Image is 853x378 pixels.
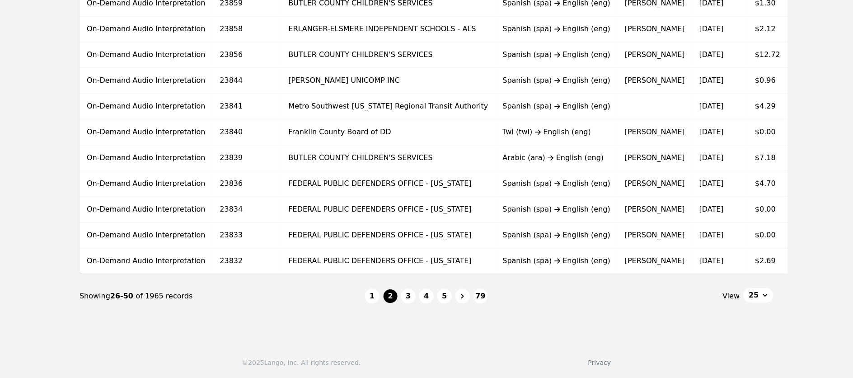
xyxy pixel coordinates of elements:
time: [DATE] [699,24,724,33]
td: On-Demand Audio Interpretation [80,145,213,171]
div: Spanish (spa) English (eng) [503,178,611,189]
td: $0.96 [748,68,790,94]
time: [DATE] [699,76,724,85]
td: 23856 [213,42,281,68]
td: Franklin County Board of DD [281,119,496,145]
div: Spanish (spa) English (eng) [503,49,611,60]
td: [PERSON_NAME] [618,248,692,274]
button: 5 [437,289,452,303]
td: [PERSON_NAME] [618,222,692,248]
span: 25 [749,290,759,301]
td: $0.00 [748,197,790,222]
td: On-Demand Audio Interpretation [80,119,213,145]
td: On-Demand Audio Interpretation [80,171,213,197]
button: 79 [473,289,488,303]
td: 23832 [213,248,281,274]
td: On-Demand Audio Interpretation [80,197,213,222]
td: [PERSON_NAME] [618,42,692,68]
td: On-Demand Audio Interpretation [80,222,213,248]
td: FEDERAL PUBLIC DEFENDERS OFFICE - [US_STATE] [281,171,496,197]
div: Spanish (spa) English (eng) [503,101,611,112]
td: On-Demand Audio Interpretation [80,248,213,274]
a: Privacy [588,359,611,366]
time: [DATE] [699,205,724,213]
td: [PERSON_NAME] [618,145,692,171]
div: Twi (twi) English (eng) [503,127,611,137]
td: [PERSON_NAME] UNICOMP INC [281,68,496,94]
td: 23839 [213,145,281,171]
td: On-Demand Audio Interpretation [80,68,213,94]
td: $12.72 [748,42,790,68]
button: 1 [365,289,380,303]
time: [DATE] [699,179,724,188]
nav: Page navigation [80,274,773,318]
time: [DATE] [699,231,724,239]
div: Spanish (spa) English (eng) [503,204,611,215]
td: ERLANGER-ELSMERE INDEPENDENT SCHOOLS - ALS [281,16,496,42]
td: [PERSON_NAME] [618,68,692,94]
td: $4.29 [748,94,790,119]
td: 23844 [213,68,281,94]
button: 3 [401,289,416,303]
button: 4 [419,289,434,303]
td: [PERSON_NAME] [618,119,692,145]
time: [DATE] [699,50,724,59]
td: $2.69 [748,248,790,274]
td: BUTLER COUNTY CHILDREN'S SERVICES [281,42,496,68]
div: Spanish (spa) English (eng) [503,75,611,86]
td: FEDERAL PUBLIC DEFENDERS OFFICE - [US_STATE] [281,248,496,274]
time: [DATE] [699,256,724,265]
td: $7.18 [748,145,790,171]
span: 26-50 [110,292,136,300]
div: Arabic (ara) English (eng) [503,152,611,163]
time: [DATE] [699,153,724,162]
td: [PERSON_NAME] [618,197,692,222]
td: On-Demand Audio Interpretation [80,42,213,68]
td: On-Demand Audio Interpretation [80,94,213,119]
td: [PERSON_NAME] [618,171,692,197]
td: 23836 [213,171,281,197]
div: Spanish (spa) English (eng) [503,230,611,241]
td: On-Demand Audio Interpretation [80,16,213,42]
td: 23834 [213,197,281,222]
td: $0.00 [748,222,790,248]
div: Spanish (spa) English (eng) [503,24,611,34]
td: [PERSON_NAME] [618,16,692,42]
td: $2.12 [748,16,790,42]
td: $4.70 [748,171,790,197]
td: 23840 [213,119,281,145]
td: FEDERAL PUBLIC DEFENDERS OFFICE - [US_STATE] [281,197,496,222]
time: [DATE] [699,102,724,110]
div: © 2025 Lango, Inc. All rights reserved. [242,358,361,367]
td: 23841 [213,94,281,119]
td: 23833 [213,222,281,248]
button: 25 [744,288,773,302]
time: [DATE] [699,128,724,136]
td: $0.00 [748,119,790,145]
td: BUTLER COUNTY CHILDREN'S SERVICES [281,145,496,171]
div: Showing of 1965 records [80,291,365,302]
div: Spanish (spa) English (eng) [503,255,611,266]
td: FEDERAL PUBLIC DEFENDERS OFFICE - [US_STATE] [281,222,496,248]
td: 23858 [213,16,281,42]
span: View [723,291,740,302]
td: Metro Southwest [US_STATE] Regional Transit Authority [281,94,496,119]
